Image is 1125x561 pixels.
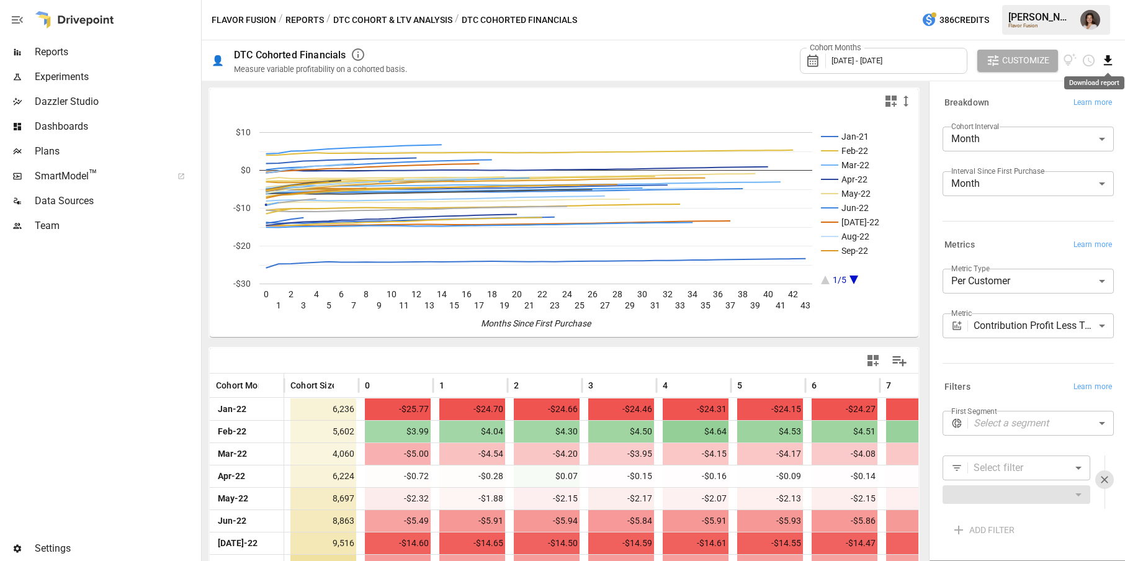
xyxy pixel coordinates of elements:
[216,443,249,465] span: Mar-22
[524,300,534,310] text: 21
[951,406,997,416] label: First Segment
[600,300,610,310] text: 27
[974,313,1114,338] div: Contribution Profit Less Total Marketing Spend
[812,465,877,487] span: -$0.14
[663,398,728,420] span: -$24.31
[439,443,505,465] span: -$4.54
[449,300,459,310] text: 15
[210,114,918,337] svg: A chart.
[35,144,199,159] span: Plans
[439,532,505,554] span: -$14.65
[943,269,1114,294] div: Per Customer
[365,398,431,420] span: -$25.77
[514,421,580,442] span: $4.30
[737,421,803,442] span: $4.53
[663,532,728,554] span: -$14.61
[1073,2,1108,37] button: Franziska Ibscher
[1008,23,1073,29] div: Flavor Fusion
[663,289,673,299] text: 32
[89,167,97,182] span: ™
[951,263,990,274] label: Metric Type
[365,379,370,392] span: 0
[1008,11,1073,23] div: [PERSON_NAME]
[537,289,547,299] text: 22
[290,421,356,442] span: 5,602
[216,398,248,420] span: Jan-22
[892,377,910,394] button: Sort
[212,55,224,66] div: 👤
[514,443,580,465] span: -$4.20
[212,12,276,28] button: Flavor Fusion
[886,398,952,420] span: -$24.28
[831,56,882,65] span: [DATE] - [DATE]
[818,377,835,394] button: Sort
[939,12,989,28] span: 386 Credits
[1002,53,1049,68] span: Customize
[841,132,869,141] text: Jan-21
[514,465,580,487] span: $0.07
[399,300,409,310] text: 11
[35,119,199,134] span: Dashboards
[424,300,434,310] text: 13
[1063,50,1077,72] button: View documentation
[886,510,952,532] span: -$5.80
[663,488,728,509] span: -$2.07
[1101,53,1115,68] button: Download report
[951,121,999,132] label: Cohort Interval
[974,417,1049,429] em: Select a segment
[276,300,281,310] text: 1
[241,165,251,175] text: $0
[520,377,537,394] button: Sort
[812,443,877,465] span: -$4.08
[365,488,431,509] span: -$2.32
[335,377,352,394] button: Sort
[974,460,1070,475] span: Select filter
[365,421,431,442] span: $3.99
[612,289,622,299] text: 28
[886,379,891,392] span: 7
[725,300,735,310] text: 37
[290,443,356,465] span: 4,060
[701,300,710,310] text: 35
[514,532,580,554] span: -$14.50
[944,380,970,394] h6: Filters
[625,300,635,310] text: 29
[951,308,972,318] label: Metric
[763,289,773,299] text: 40
[637,289,647,299] text: 30
[663,379,668,392] span: 4
[289,289,294,299] text: 2
[1082,53,1096,68] button: Schedule report
[737,488,803,509] span: -$2.13
[411,289,421,299] text: 12
[446,377,463,394] button: Sort
[326,12,331,28] div: /
[290,379,337,392] span: Cohort Size
[439,421,505,442] span: $4.04
[977,50,1058,72] button: Customize
[290,398,356,420] span: 6,236
[1080,10,1100,30] img: Franziska Ibscher
[812,532,877,554] span: -$14.47
[550,300,560,310] text: 23
[886,443,952,465] span: -$4.13
[279,12,283,28] div: /
[943,171,1114,196] div: Month
[351,300,356,310] text: 7
[841,203,869,213] text: Jun-22
[216,488,250,509] span: May-22
[514,510,580,532] span: -$5.94
[663,421,728,442] span: $4.64
[886,465,952,487] span: -$0.15
[800,300,810,310] text: 43
[588,488,654,509] span: -$2.17
[339,289,344,299] text: 6
[738,289,748,299] text: 38
[812,510,877,532] span: -$5.86
[776,300,786,310] text: 41
[737,398,803,420] span: -$24.15
[290,488,356,509] span: 8,697
[588,421,654,442] span: $4.50
[737,379,742,392] span: 5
